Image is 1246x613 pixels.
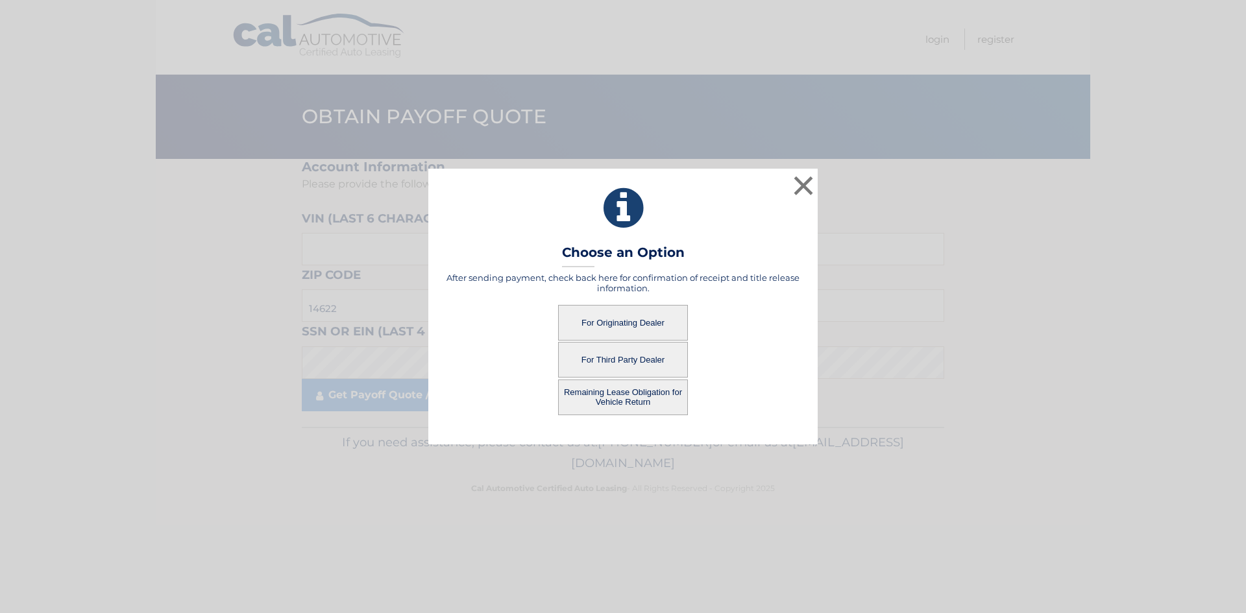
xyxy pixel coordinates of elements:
[558,305,688,341] button: For Originating Dealer
[562,245,685,267] h3: Choose an Option
[445,272,801,293] h5: After sending payment, check back here for confirmation of receipt and title release information.
[558,379,688,415] button: Remaining Lease Obligation for Vehicle Return
[558,342,688,378] button: For Third Party Dealer
[790,173,816,198] button: ×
